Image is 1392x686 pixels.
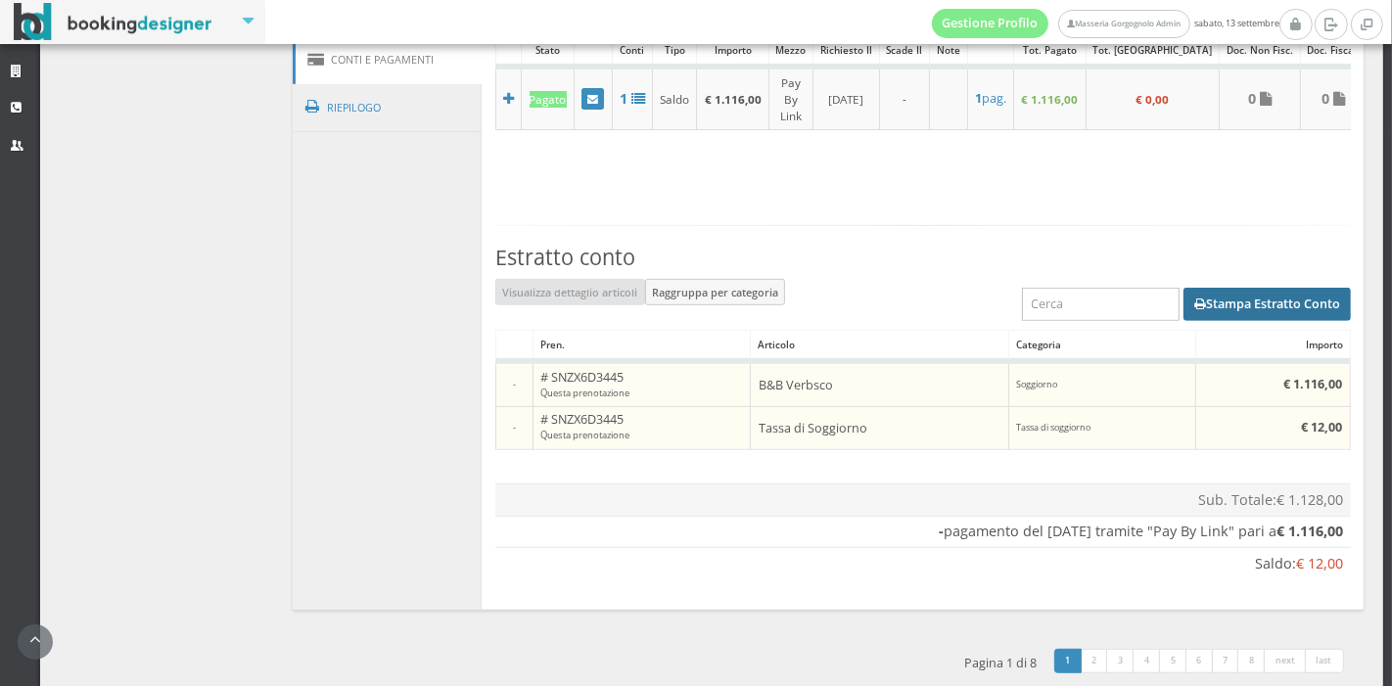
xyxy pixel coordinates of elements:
b: 0 [1248,89,1256,108]
small: Questa prenotazione [541,387,630,399]
td: [DATE] [813,67,880,129]
a: Masseria Gorgognolo Admin [1058,10,1189,38]
td: Tassa di soggiorno [1009,406,1196,449]
b: 1 [620,89,627,108]
div: Doc. Fiscali [1301,36,1368,64]
b: € 0,00 [1136,91,1169,107]
input: Cerca [1022,288,1180,320]
b: € 1.116,00 [1021,91,1078,107]
a: 8 [1237,649,1266,674]
td: Pay By Link [768,67,813,129]
div: pagamento del [DATE] tramite "Pay By Link" pari a [502,522,1343,542]
a: 4 [1133,649,1161,674]
b: € 1.116,00 [1277,522,1344,540]
a: 5 [1159,649,1187,674]
b: € 1.116,00 [1284,376,1343,392]
td: Soggiorno [1009,361,1196,406]
h5: Tassa di Soggiorno [759,421,1002,435]
div: Conti [613,36,652,64]
a: 3 [1106,649,1135,674]
h5: # SNZX6D3445 [541,370,744,399]
span: sabato, 13 settembre [932,9,1279,38]
h5: B&B Verbsco [759,378,1002,392]
img: BookingDesigner.com [14,3,212,41]
div: Doc. Non Fisc. [1220,36,1300,64]
div: Tipo [653,36,696,64]
a: 1 [1054,649,1083,674]
div: Note [930,36,967,64]
h5: # SNZX6D3445 [541,412,744,441]
div: Mezzo [769,36,813,64]
div: Saldo: [502,554,1343,574]
small: Questa prenotazione [541,429,630,441]
div: Sub. Totale: [502,490,1343,511]
td: - [495,406,533,449]
a: Conti e Pagamenti [293,35,483,84]
a: Riepilogo [293,82,483,133]
div: Scade il [880,36,930,64]
a: 7 [1212,649,1240,674]
div: Importo [1196,331,1349,358]
a: 2 [1081,649,1109,674]
td: Saldo [653,67,697,129]
div: Pagato [530,91,567,108]
a: Gestione Profilo [932,9,1049,38]
div: Pren. [534,331,750,358]
div: Richiesto il [813,36,879,64]
td: - [495,361,533,406]
b: - [940,522,945,540]
span: € 12,00 [1297,554,1344,572]
b: 0 [1322,89,1329,108]
b: € 12,00 [1302,419,1343,435]
button: Raggruppa per categoria [645,279,786,304]
span: € 1.128,00 [1277,490,1344,509]
div: Stato [522,36,573,64]
div: Tot. [GEOGRAPHIC_DATA] [1087,36,1220,64]
div: Importo [697,36,767,64]
a: 1 [620,90,645,107]
button: Stampa Estratto Conto [1183,288,1351,321]
td: - [879,67,930,129]
a: last [1305,649,1344,674]
a: next [1264,649,1307,674]
div: Categoria [1009,331,1195,358]
b: € 1.116,00 [705,91,762,107]
h3: Estratto conto [495,245,1351,270]
div: Articolo [751,331,1008,358]
h5: Pagina 1 di 8 [964,656,1037,670]
b: 1 [975,90,982,107]
a: 1pag. [975,91,1006,106]
a: 6 [1185,649,1214,674]
h5: pag. [975,91,1006,106]
div: Tot. Pagato [1014,36,1085,64]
